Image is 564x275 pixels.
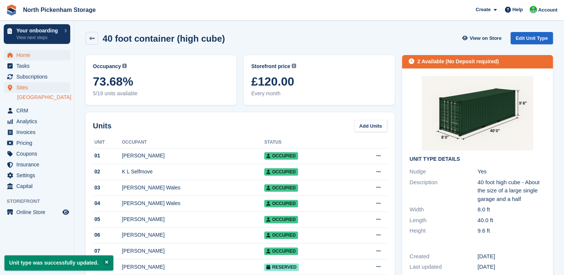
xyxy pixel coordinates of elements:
[93,168,122,176] div: 02
[4,170,70,180] a: menu
[16,61,61,71] span: Tasks
[409,156,545,162] h2: Unit Type details
[122,215,264,223] div: [PERSON_NAME]
[4,61,70,71] a: menu
[251,63,290,70] span: Storefront price
[264,168,298,176] span: Occupied
[93,215,122,223] div: 05
[122,184,264,192] div: [PERSON_NAME] Wales
[538,6,557,14] span: Account
[4,24,70,44] a: Your onboarding View next steps
[20,4,99,16] a: North Pickenham Storage
[4,116,70,127] a: menu
[16,82,61,93] span: Sites
[529,6,537,13] img: Chris Gulliver
[292,64,296,68] img: icon-info-grey-7440780725fd019a000dd9b08b2336e03edf1995a4989e88bcd33f0948082b44.svg
[4,255,113,271] p: Unit type was successfully updated.
[16,138,61,148] span: Pricing
[93,231,122,239] div: 06
[7,198,74,205] span: Storefront
[476,6,490,13] span: Create
[16,170,61,180] span: Settings
[264,137,349,148] th: Status
[122,199,264,207] div: [PERSON_NAME] Wales
[16,34,61,41] p: View next steps
[4,138,70,148] a: menu
[512,6,523,13] span: Help
[6,4,17,16] img: stora-icon-8386f47178a22dfd0bd8f6a31ec36ba5ce8667c1dd55bd0f319d3a0aa187defe.svg
[409,167,477,176] div: Nudge
[4,71,70,82] a: menu
[409,178,477,204] div: Description
[264,247,298,255] span: Occupied
[264,216,298,223] span: Occupied
[264,263,299,271] span: Reserved
[477,205,545,214] div: 8.0 ft
[93,90,229,97] span: 5/19 units available
[122,247,264,255] div: [PERSON_NAME]
[122,231,264,239] div: [PERSON_NAME]
[16,71,61,82] span: Subscriptions
[17,94,70,101] a: [GEOGRAPHIC_DATA]
[477,216,545,225] div: 40.0 ft
[264,231,298,239] span: Occupied
[4,50,70,60] a: menu
[103,33,225,44] h2: 40 foot container (high cube)
[264,184,298,192] span: Occupied
[354,120,387,132] a: Add Units
[409,205,477,214] div: Width
[16,116,61,127] span: Analytics
[470,35,502,42] span: View on Store
[409,252,477,261] div: Created
[477,252,545,261] div: [DATE]
[4,105,70,116] a: menu
[16,50,61,60] span: Home
[510,32,553,44] a: Edit Unit Type
[461,32,505,44] a: View on Store
[409,227,477,235] div: Height
[16,159,61,170] span: Insurance
[122,152,264,160] div: [PERSON_NAME]
[93,247,122,255] div: 07
[16,127,61,137] span: Invoices
[16,207,61,217] span: Online Store
[477,178,545,204] div: 40 foot high cube - About the size of a large single garage and a half
[4,82,70,93] a: menu
[61,208,70,217] a: Preview store
[16,148,61,159] span: Coupons
[93,137,122,148] th: Unit
[409,263,477,271] div: Last updated
[16,105,61,116] span: CRM
[122,168,264,176] div: K L Selfmove
[409,216,477,225] div: Length
[264,200,298,207] span: Occupied
[93,75,229,88] span: 73.68%
[93,152,122,160] div: 01
[264,152,298,160] span: Occupied
[4,181,70,191] a: menu
[251,75,387,88] span: £120.00
[93,63,121,70] span: Occupancy
[16,28,61,33] p: Your onboarding
[93,199,122,207] div: 04
[4,148,70,159] a: menu
[122,137,264,148] th: Occupant
[122,263,264,271] div: [PERSON_NAME]
[4,207,70,217] a: menu
[477,227,545,235] div: 9.6 ft
[477,263,545,271] div: [DATE]
[417,58,499,65] div: 2 Available (No Deposit required)
[251,90,387,97] span: Every month
[93,120,111,131] h2: Units
[477,167,545,176] div: Yes
[122,64,127,68] img: icon-info-grey-7440780725fd019a000dd9b08b2336e03edf1995a4989e88bcd33f0948082b44.svg
[4,159,70,170] a: menu
[93,184,122,192] div: 03
[4,127,70,137] a: menu
[16,181,61,191] span: Capital
[422,76,533,150] img: 40%20ft%20hq%20with%20dims.png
